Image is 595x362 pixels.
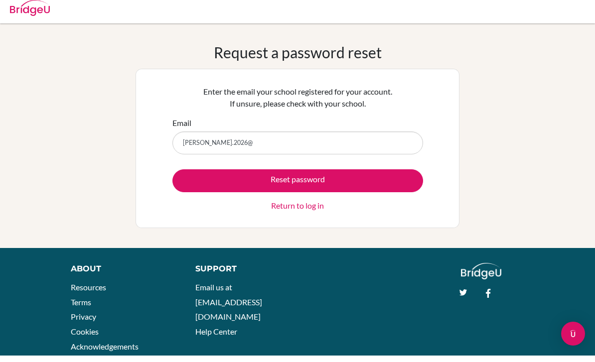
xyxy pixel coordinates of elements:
[71,348,139,358] a: Acknowledgements
[561,328,585,352] div: Open Intercom Messenger
[71,318,96,328] a: Privacy
[195,333,237,343] a: Help Center
[10,6,50,22] img: Bridge-U
[461,269,501,286] img: logo_white@2x-f4f0deed5e89b7ecb1c2cc34c3e3d731f90f0f143d5ea2071677605dd97b5244.png
[172,176,423,199] button: Reset password
[71,269,173,281] div: About
[271,206,324,218] a: Return to log in
[71,304,91,313] a: Terms
[71,289,106,298] a: Resources
[195,289,262,328] a: Email us at [EMAIL_ADDRESS][DOMAIN_NAME]
[71,333,99,343] a: Cookies
[195,269,288,281] div: Support
[172,123,191,135] label: Email
[172,92,423,116] p: Enter the email your school registered for your account. If unsure, please check with your school.
[214,50,382,68] h1: Request a password reset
